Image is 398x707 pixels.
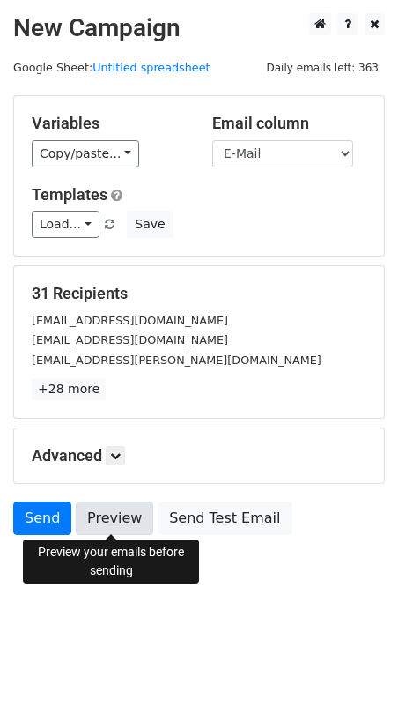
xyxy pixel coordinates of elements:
[13,502,71,535] a: Send
[76,502,153,535] a: Preview
[32,211,99,238] a: Load...
[260,61,385,74] a: Daily emails left: 363
[32,185,107,204] a: Templates
[32,114,186,133] h5: Variables
[32,333,228,346] small: [EMAIL_ADDRESS][DOMAIN_NAME]
[13,13,385,43] h2: New Campaign
[212,114,366,133] h5: Email column
[32,353,321,367] small: [EMAIL_ADDRESS][PERSON_NAME][DOMAIN_NAME]
[32,284,366,303] h5: 31 Recipients
[32,446,366,465] h5: Advanced
[92,61,210,74] a: Untitled spreadsheet
[32,314,228,327] small: [EMAIL_ADDRESS][DOMAIN_NAME]
[32,140,139,167] a: Copy/paste...
[13,61,210,74] small: Google Sheet:
[32,378,106,400] a: +28 more
[23,540,199,584] div: Preview your emails before sending
[310,622,398,707] iframe: Chat Widget
[310,622,398,707] div: 聊天小组件
[158,502,291,535] a: Send Test Email
[127,211,173,238] button: Save
[260,58,385,78] span: Daily emails left: 363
